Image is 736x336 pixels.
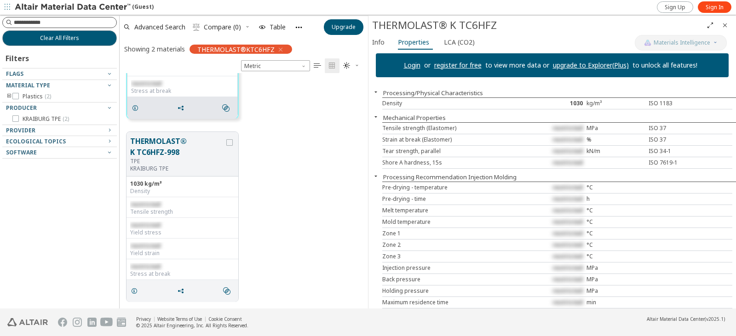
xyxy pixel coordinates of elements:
button: Table View [310,58,325,73]
span: THERMOLAST®KTC6HFZ [197,45,275,53]
div: Filters [2,46,34,68]
span: Clear All Filters [40,34,79,42]
div: kN/m [586,148,645,155]
span: restricted [552,124,583,132]
div: (Guest) [15,3,154,12]
div: Tear strength, parallel [382,148,528,155]
span: restricted [552,206,583,214]
button: Close [368,113,383,120]
span: Software [6,148,37,156]
span: Material Type [6,81,50,89]
span: restricted [552,195,583,203]
div: © 2025 Altair Engineering, Inc. All Rights Reserved. [136,322,248,329]
div: Mold temperature [382,218,528,226]
div: Maximum residence time [382,299,528,306]
div: Strain at break (Elastomer) [382,136,528,143]
span: Materials Intelligence [654,39,710,46]
span: Plastics [23,93,51,100]
p: to view more data or [482,61,553,70]
span: Metric [241,60,310,71]
i:  [193,23,200,31]
div: kg/m³ [586,100,645,107]
button: Clear All Filters [2,30,117,46]
span: restricted [130,221,161,229]
button: Software [2,147,117,158]
div: 1030 [528,100,586,107]
button: Mechanical Properties [383,114,446,122]
span: restricted [552,275,583,283]
button: AI CopilotMaterials Intelligence [635,35,727,51]
p: KRAIBURG TPE [130,165,224,172]
button: Close [368,88,383,96]
i:  [328,62,336,69]
div: °C [586,184,645,191]
div: °C [586,253,645,260]
div: ISO 37 [645,125,703,132]
div: ISO 7619-1 [645,159,703,166]
span: Properties [398,35,429,50]
a: Website Terms of Use [157,316,202,322]
span: restricted [131,80,161,87]
div: TPE [130,158,224,165]
div: Pre-drying - temperature [382,184,528,191]
div: Zone 2 [382,241,528,249]
img: Altair Engineering [7,318,48,326]
button: Share [173,282,192,300]
span: restricted [552,147,583,155]
button: Processing/Physical Characteristics [383,89,483,97]
img: Altair Material Data Center [15,3,132,12]
div: °C [586,207,645,214]
button: Producer [2,103,117,114]
span: Flags [6,70,23,78]
span: Ecological Topics [6,137,66,145]
button: Close [368,172,383,180]
span: restricted [130,242,161,250]
span: Table [270,24,286,30]
div: °C [586,230,645,237]
div: °C [586,241,645,249]
div: (v2025.1) [647,316,725,322]
div: Yield strain [130,250,235,257]
div: Unit System [241,60,310,71]
a: Cookie Consent [208,316,242,322]
span: Sign In [706,4,724,11]
div: Stress at break [130,270,235,278]
div: 1030 kg/m³ [130,180,235,188]
div: ISO 37 [645,136,703,143]
a: Privacy [136,316,151,322]
a: Login [404,61,420,69]
span: restricted [552,136,583,143]
span: Sign Up [665,4,685,11]
span: Altair Material Data Center [647,316,705,322]
div: Yield stress [130,229,235,236]
span: LCA (CO2) [444,35,475,50]
span: restricted [552,183,583,191]
a: register for free [434,61,482,69]
span: restricted [552,264,583,272]
div: MPa [586,276,645,283]
p: or [420,61,434,70]
span: ( 2 ) [63,115,69,123]
i:  [222,104,230,112]
div: Density [382,100,528,107]
button: Details [127,99,147,117]
div: Tensile strength (Elastomer) [382,125,528,132]
div: ISO 1183 [645,100,703,107]
button: Full Screen [703,18,718,33]
span: restricted [552,252,583,260]
button: Theme [339,58,363,73]
div: Melt temperature [382,207,528,214]
span: Upgrade [332,23,356,31]
span: restricted [130,200,161,208]
i:  [343,62,351,69]
button: Flags [2,68,117,80]
button: THERMOLAST® K TC6HFZ-998 [130,136,224,158]
div: MPa [586,125,645,132]
div: Pre-drying - time [382,195,528,203]
a: Sign Up [657,1,693,13]
i: toogle group [6,93,12,100]
div: Zone 1 [382,230,528,237]
span: Provider [6,126,35,134]
span: Compare (0) [204,24,241,30]
span: Info [372,35,385,50]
